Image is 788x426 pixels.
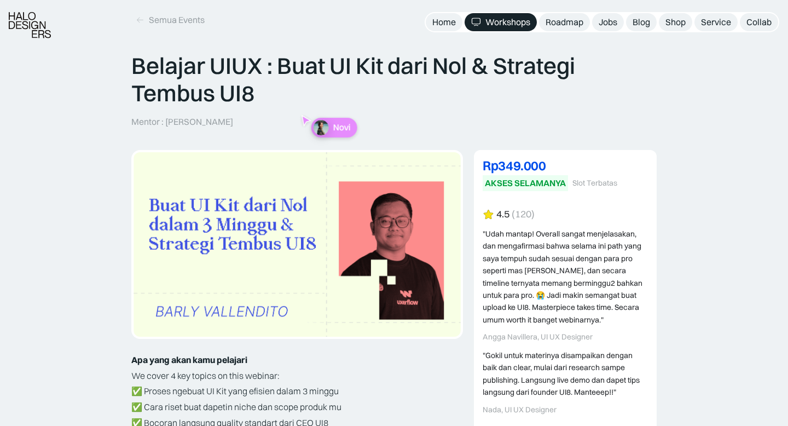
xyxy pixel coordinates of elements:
[746,16,772,28] div: Collab
[426,13,462,31] a: Home
[539,13,590,31] a: Roadmap
[740,13,778,31] a: Collab
[131,52,657,107] p: Belajar UIUX : Buat UI Kit dari Nol & Strategi Tembus UI8
[496,209,509,220] div: 4.5
[432,16,456,28] div: Home
[626,13,657,31] a: Blog
[483,405,648,415] div: Nada, UI UX Designer
[546,16,583,28] div: Roadmap
[694,13,738,31] a: Service
[483,349,648,399] div: "Gokil untuk materinya disampaikan dengan baik dan clear, mulai dari research sampe publishing. L...
[333,122,351,133] p: Novi
[131,354,247,365] strong: Apa yang akan kamu pelajari
[483,159,648,172] div: Rp349.000
[701,16,731,28] div: Service
[131,116,233,128] p: Mentor : [PERSON_NAME]
[131,368,463,384] p: We cover 4 key topics on this webinar:
[633,16,650,28] div: Blog
[131,11,209,29] a: Semua Events
[485,177,566,189] div: AKSES SELAMANYA
[599,16,617,28] div: Jobs
[483,228,648,326] div: "Udah mantap! Overall sangat menjelasakan, dan mengafirmasi bahwa selama ini path yang saya tempu...
[572,179,617,188] div: Slot Terbatas
[665,16,686,28] div: Shop
[485,16,530,28] div: Workshops
[483,332,648,342] div: Angga Navillera, UI UX Designer
[659,13,692,31] a: Shop
[592,13,624,31] a: Jobs
[149,14,205,26] div: Semua Events
[465,13,537,31] a: Workshops
[512,209,535,220] div: (120)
